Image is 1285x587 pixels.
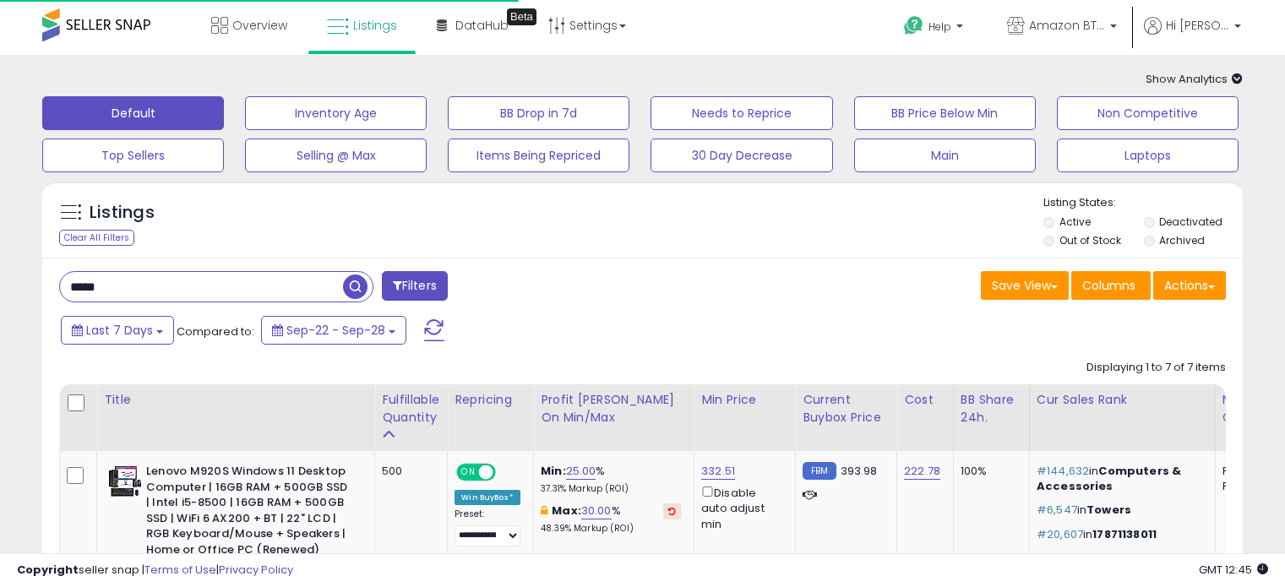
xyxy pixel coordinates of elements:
p: in [1037,464,1202,494]
img: 51Dyi3JecqL._SL40_.jpg [108,464,142,497]
label: Out of Stock [1059,233,1121,247]
i: Revert to store-level Max Markup [668,507,676,515]
span: Listings [353,17,397,34]
div: % [541,464,681,495]
div: Disable auto adjust min [701,483,782,532]
a: Hi [PERSON_NAME] [1144,17,1241,55]
div: Title [104,391,368,409]
div: Profit [PERSON_NAME] on Min/Max [541,391,687,427]
div: Cur Sales Rank [1037,391,1208,409]
div: Win BuyBox * [455,490,520,505]
div: Displaying 1 to 7 of 7 items [1086,360,1226,376]
span: Show Analytics [1146,71,1243,87]
p: in [1037,527,1202,542]
div: Cost [904,391,946,409]
span: Amazon BTG [1029,17,1105,34]
span: #6,547 [1037,502,1077,518]
i: Get Help [903,15,924,36]
strong: Copyright [17,562,79,578]
b: Min: [541,463,566,479]
button: BB Drop in 7d [448,96,629,130]
button: Top Sellers [42,139,224,172]
a: 332.51 [701,463,735,480]
div: Tooltip anchor [507,8,536,25]
div: Min Price [701,391,788,409]
h5: Listings [90,201,155,225]
span: #144,632 [1037,463,1089,479]
b: Max: [552,503,581,519]
span: Columns [1082,277,1135,294]
span: 17871138011 [1092,526,1157,542]
span: OFF [493,465,520,480]
button: Save View [981,271,1069,300]
p: Listing States: [1043,195,1243,211]
button: Columns [1071,271,1151,300]
span: Compared to: [177,323,254,340]
a: 30.00 [581,503,612,519]
span: Towers [1086,502,1131,518]
button: BB Price Below Min [854,96,1036,130]
button: Default [42,96,224,130]
span: Last 7 Days [86,322,153,339]
label: Archived [1159,233,1205,247]
div: Num of Comp. [1222,391,1284,427]
button: Non Competitive [1057,96,1239,130]
i: This overrides the store level max markup for this listing [541,505,547,516]
label: Deactivated [1159,215,1222,229]
div: Clear All Filters [59,230,134,246]
span: Sep-22 - Sep-28 [286,322,385,339]
span: 393.98 [841,463,878,479]
div: BB Share 24h. [961,391,1022,427]
span: Hi [PERSON_NAME] [1166,17,1229,34]
span: 2025-10-7 12:45 GMT [1199,562,1268,578]
button: Laptops [1057,139,1239,172]
button: Sep-22 - Sep-28 [261,316,406,345]
p: in [1037,503,1202,518]
div: Preset: [455,508,520,546]
button: Items Being Repriced [448,139,629,172]
a: Privacy Policy [219,562,293,578]
span: DataHub [455,17,509,34]
label: Active [1059,215,1091,229]
div: 500 [382,464,434,479]
a: 222.78 [904,463,940,480]
button: Main [854,139,1036,172]
button: 30 Day Decrease [651,139,832,172]
span: #20,607 [1037,526,1083,542]
div: % [541,503,681,535]
button: Actions [1153,271,1226,300]
a: Help [890,3,980,55]
span: Computers & Accessories [1037,463,1181,494]
span: Help [928,19,951,34]
button: Inventory Age [245,96,427,130]
small: FBM [803,462,836,480]
button: Filters [382,271,448,301]
div: Current Buybox Price [803,391,890,427]
div: 100% [961,464,1016,479]
span: ON [458,465,479,480]
th: The percentage added to the cost of goods (COGS) that forms the calculator for Min & Max prices. [534,384,694,451]
div: FBA: 0 [1222,464,1278,479]
div: seller snap | | [17,563,293,579]
span: Overview [232,17,287,34]
p: 48.39% Markup (ROI) [541,523,681,535]
a: 25.00 [566,463,596,480]
button: Last 7 Days [61,316,174,345]
p: 37.31% Markup (ROI) [541,483,681,495]
div: FBM: 1 [1222,479,1278,494]
div: Fulfillable Quantity [382,391,440,427]
b: Lenovo M920S Windows 11 Desktop Computer | 16GB RAM + 500GB SSD | Intel i5-8500 | 16GB RAM + 500G... [146,464,351,562]
div: Repricing [455,391,526,409]
button: Selling @ Max [245,139,427,172]
a: Terms of Use [144,562,216,578]
button: Needs to Reprice [651,96,832,130]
